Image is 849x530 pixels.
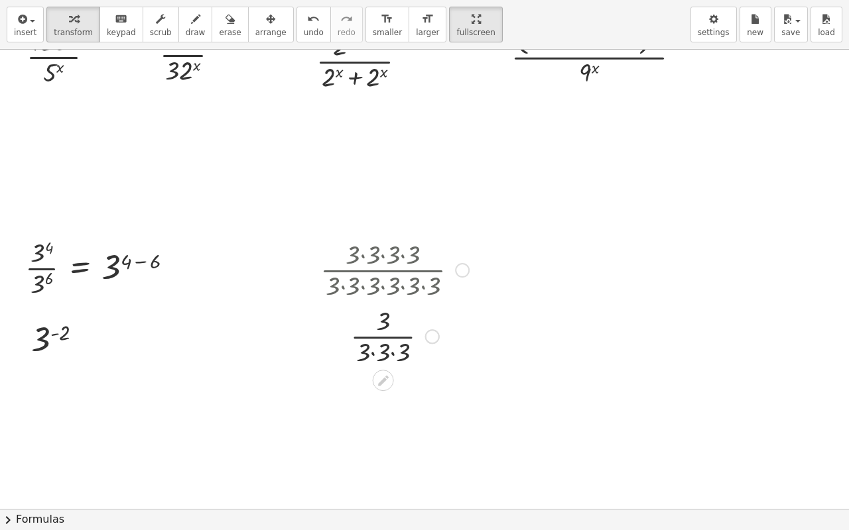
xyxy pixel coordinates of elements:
span: new [747,28,763,37]
button: settings [690,7,737,42]
button: undoundo [296,7,331,42]
span: arrange [255,28,287,37]
button: arrange [248,7,294,42]
span: redo [338,28,356,37]
button: save [774,7,808,42]
span: fullscreen [456,28,495,37]
button: format_sizesmaller [365,7,409,42]
button: fullscreen [449,7,502,42]
span: draw [186,28,206,37]
button: draw [178,7,213,42]
span: erase [219,28,241,37]
button: new [740,7,771,42]
span: smaller [373,28,402,37]
div: Edit math [373,370,394,391]
button: load [811,7,842,42]
span: settings [698,28,730,37]
button: insert [7,7,44,42]
span: load [818,28,835,37]
button: scrub [143,7,179,42]
span: insert [14,28,36,37]
i: undo [307,11,320,27]
button: transform [46,7,100,42]
i: redo [340,11,353,27]
span: larger [416,28,439,37]
i: keyboard [115,11,127,27]
button: keyboardkeypad [99,7,143,42]
button: redoredo [330,7,363,42]
span: keypad [107,28,136,37]
i: format_size [381,11,393,27]
span: save [781,28,800,37]
span: scrub [150,28,172,37]
i: format_size [421,11,434,27]
span: transform [54,28,93,37]
span: undo [304,28,324,37]
button: format_sizelarger [409,7,446,42]
button: erase [212,7,248,42]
